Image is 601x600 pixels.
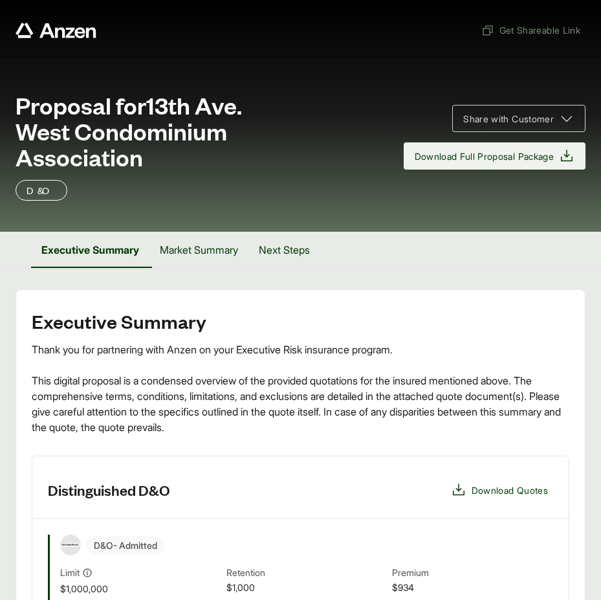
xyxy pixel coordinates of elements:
h3: Distinguished D&O [48,480,170,500]
a: Anzen website [16,23,96,38]
img: Distinguished [61,543,80,546]
p: D&O [27,183,56,198]
button: Download Quotes [446,477,553,503]
button: Download Full Proposal Package [404,142,586,170]
span: Limit [60,566,80,579]
span: Premium [392,566,553,581]
span: D&O - Admitted [86,536,165,555]
button: Get Shareable Link [476,18,585,42]
span: Download Quotes [472,483,548,497]
span: $1,000 [226,581,388,595]
span: Get Shareable Link [481,23,580,37]
button: Next Steps [248,232,320,268]
span: Download Full Proposal Package [415,150,554,163]
span: Proposal for 13th Ave. West Condominium Association [16,92,274,170]
div: Thank you for partnering with Anzen on your Executive Risk insurance program. This digital propos... [32,342,569,435]
button: Executive Summary [31,232,149,268]
span: $934 [392,581,553,595]
span: Share with Customer [463,112,554,126]
button: Share with Customer [452,105,585,132]
button: Market Summary [149,232,248,268]
span: Retention [226,566,388,581]
h2: Executive Summary [32,311,569,331]
span: $1,000,000 [60,582,221,595]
